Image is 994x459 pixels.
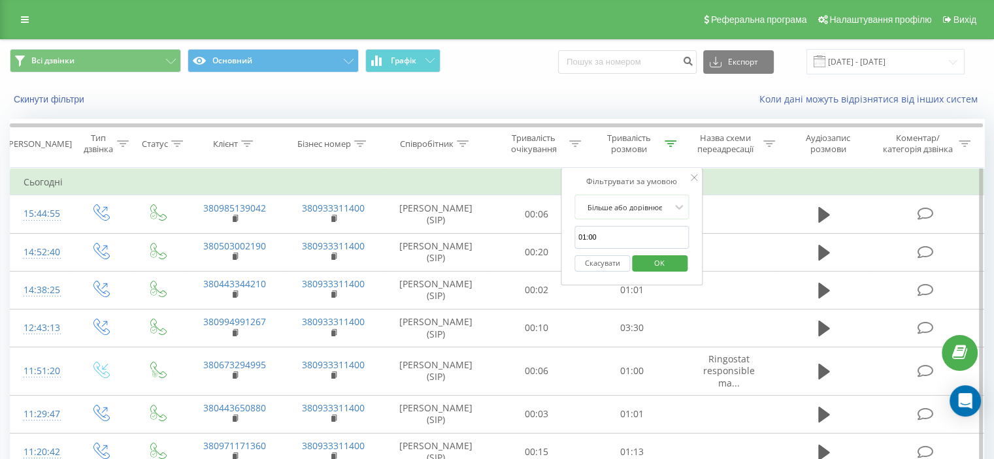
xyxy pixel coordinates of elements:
[641,253,678,273] span: OK
[584,309,679,347] td: 03:30
[213,138,238,150] div: Клієнт
[302,358,365,371] a: 380933311400
[691,133,760,155] div: Назва схеми переадресації
[489,395,584,433] td: 00:03
[31,55,75,66] span: Всі дзвінки
[82,133,113,155] div: Тип дзвінка
[24,358,58,384] div: 11:51:20
[574,175,689,188] div: Фільтрувати за умовою
[703,50,774,74] button: Експорт
[24,402,58,427] div: 11:29:47
[790,133,867,155] div: Аудіозапис розмови
[711,14,807,25] span: Реферальна програма
[950,385,981,417] div: Open Intercom Messenger
[489,309,584,347] td: 00:10
[203,358,266,371] a: 380673294995
[584,271,679,309] td: 01:01
[383,271,489,309] td: [PERSON_NAME] (SIP)
[400,138,454,150] div: Співробітник
[203,277,266,290] a: 380443344210
[302,439,365,452] a: 380933311400
[584,347,679,396] td: 01:00
[24,201,58,227] div: 15:44:55
[302,277,365,290] a: 380933311400
[489,271,584,309] td: 00:02
[383,233,489,271] td: [PERSON_NAME] (SIP)
[24,240,58,265] div: 14:52:40
[10,169,984,195] td: Сьогодні
[574,226,689,249] input: 00:00
[953,14,976,25] span: Вихід
[302,402,365,414] a: 380933311400
[829,14,931,25] span: Налаштування профілю
[302,240,365,252] a: 380933311400
[584,395,679,433] td: 01:01
[632,255,688,272] button: OK
[203,315,266,328] a: 380994991267
[365,49,440,72] button: Графік
[489,347,584,396] td: 00:06
[383,195,489,233] td: [PERSON_NAME] (SIP)
[302,202,365,214] a: 380933311400
[489,195,584,233] td: 00:06
[391,56,416,65] span: Графік
[10,49,181,72] button: Всі дзвінки
[6,138,72,150] div: [PERSON_NAME]
[302,315,365,328] a: 380933311400
[24,277,58,303] div: 14:38:25
[142,138,168,150] div: Статус
[203,439,266,452] a: 380971171360
[558,50,697,74] input: Пошук за номером
[596,133,661,155] div: Тривалість розмови
[10,93,91,105] button: Скинути фільтри
[383,395,489,433] td: [PERSON_NAME] (SIP)
[383,309,489,347] td: [PERSON_NAME] (SIP)
[703,353,755,388] span: Ringostat responsible ma...
[489,233,584,271] td: 00:20
[574,255,630,272] button: Скасувати
[203,402,266,414] a: 380443650880
[879,133,955,155] div: Коментар/категорія дзвінка
[383,347,489,396] td: [PERSON_NAME] (SIP)
[203,240,266,252] a: 380503002190
[759,93,984,105] a: Коли дані можуть відрізнятися вiд інших систем
[188,49,359,72] button: Основний
[501,133,567,155] div: Тривалість очікування
[24,315,58,341] div: 12:43:13
[203,202,266,214] a: 380985139042
[297,138,351,150] div: Бізнес номер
